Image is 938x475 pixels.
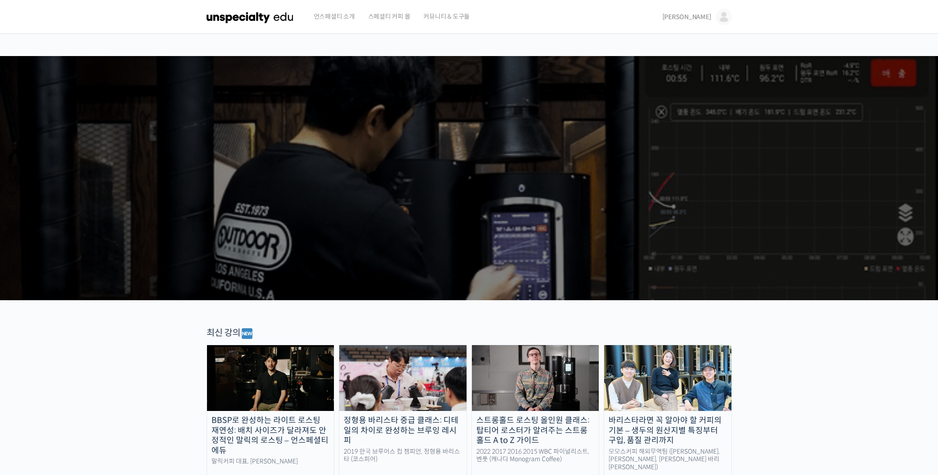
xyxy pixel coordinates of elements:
p: 시간과 장소에 구애받지 않고, 검증된 커리큘럼으로 [8,185,930,197]
div: 바리스타라면 꼭 알아야 할 커피의 기본 – 생두의 원산지별 특징부터 구입, 품질 관리까지 [604,415,731,446]
div: 최신 강의 [207,327,732,340]
img: 🆕 [242,328,252,339]
div: 2019 한국 브루어스 컵 챔피언, 정형용 바리스타 (코스피어) [339,448,467,463]
img: momos_course-thumbnail.jpg [604,345,731,411]
img: malic-roasting-class_course-thumbnail.jpg [207,345,334,411]
img: stronghold-roasting_course-thumbnail.jpg [472,345,599,411]
span: [PERSON_NAME] [662,13,711,21]
div: 스트롱홀드 로스팅 올인원 클래스: 탑티어 로스터가 알려주는 스트롱홀드 A to Z 가이드 [472,415,599,446]
div: 말릭커피 대표, [PERSON_NAME] [207,458,334,466]
img: advanced-brewing_course-thumbnail.jpeg [339,345,467,411]
p: [PERSON_NAME]을 다하는 당신을 위해, 최고와 함께 만든 커피 클래스 [8,136,930,181]
div: 2022 2017 2016 2015 WBC 파이널리스트, 벤풋 (캐나다 Monogram Coffee) [472,448,599,463]
div: 정형용 바리스타 중급 클래스: 디테일의 차이로 완성하는 브루잉 레시피 [339,415,467,446]
div: BBSP로 완성하는 라이트 로스팅 재연성: 배치 사이즈가 달라져도 안정적인 말릭의 로스팅 – 언스페셜티 에듀 [207,415,334,455]
div: 모모스커피 해외무역팀 ([PERSON_NAME], [PERSON_NAME], [PERSON_NAME] 바리[PERSON_NAME]) [604,448,731,471]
